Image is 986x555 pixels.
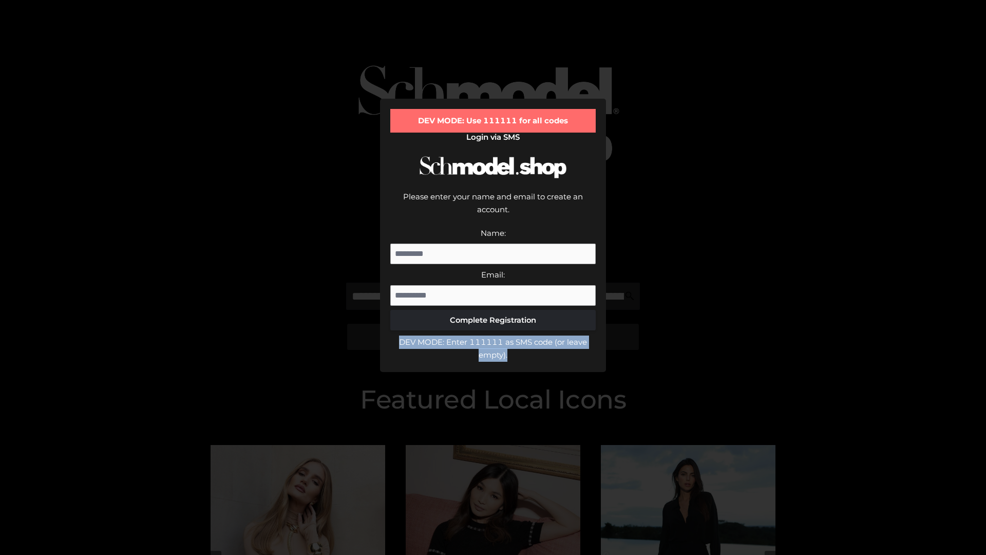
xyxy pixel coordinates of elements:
img: Schmodel Logo [416,147,570,188]
label: Name: [481,228,506,238]
div: Please enter your name and email to create an account. [390,190,596,227]
h2: Login via SMS [390,133,596,142]
button: Complete Registration [390,310,596,330]
label: Email: [481,270,505,280]
div: DEV MODE: Use 111111 for all codes [390,109,596,133]
div: DEV MODE: Enter 111111 as SMS code (or leave empty). [390,336,596,362]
